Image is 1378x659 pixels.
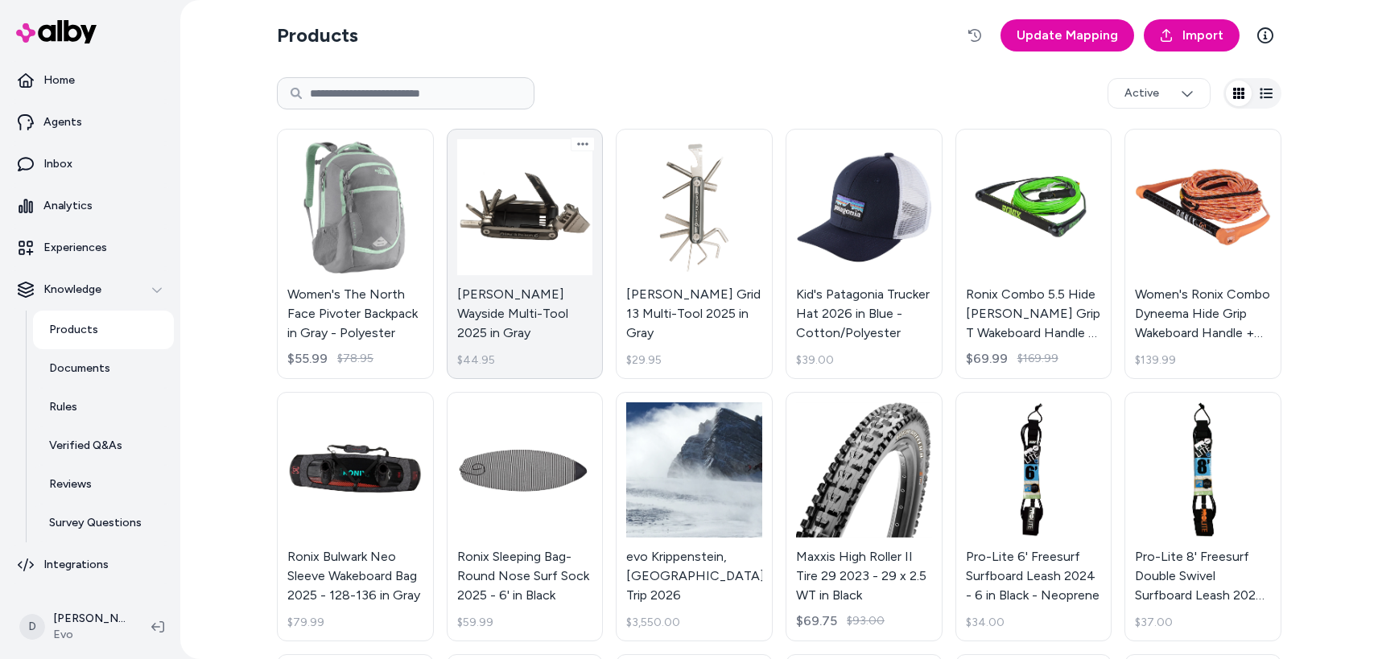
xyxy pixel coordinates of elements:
[1144,19,1240,51] a: Import
[33,388,174,426] a: Rules
[616,392,773,642] a: evo Krippenstein, Austria Trip 2026evo Krippenstein, [GEOGRAPHIC_DATA] Trip 2026$3,550.00
[1124,129,1281,379] a: Women's Ronix Combo Dyneema Hide Grip Wakeboard Handle + 70 ft Mainline 2025 in OrangeWomen's Ron...
[49,515,142,531] p: Survey Questions
[33,426,174,465] a: Verified Q&As
[43,557,109,573] p: Integrations
[955,129,1112,379] a: Ronix Combo 5.5 Hide Stich Grip T Wakeboard Handle + 80 ft Mainline 2023 in GreenRonix Combo 5.5 ...
[53,611,126,627] p: [PERSON_NAME]
[1124,392,1281,642] a: Pro-Lite 8' Freesurf Double Swivel Surfboard Leash 2024 - 8 in Black - NeoprenePro-Lite 8' Freesu...
[49,476,92,492] p: Reviews
[33,504,174,542] a: Survey Questions
[6,270,174,309] button: Knowledge
[49,399,77,415] p: Rules
[6,103,174,142] a: Agents
[277,392,434,642] a: Ronix Bulwark Neo Sleeve Wakeboard Bag 2025 - 128-136 in GrayRonix Bulwark Neo Sleeve Wakeboard B...
[1017,26,1118,45] span: Update Mapping
[10,601,138,653] button: D[PERSON_NAME]Evo
[33,465,174,504] a: Reviews
[277,129,434,379] a: Women's The North Face Pivoter Backpack in Gray - PolyesterWomen's The North Face Pivoter Backpac...
[277,23,358,48] h2: Products
[43,114,82,130] p: Agents
[49,322,98,338] p: Products
[43,72,75,89] p: Home
[786,392,943,642] a: Maxxis High Roller II Tire 29 2023 - 29 x 2.5 WT in BlackMaxxis High Roller II Tire 29 2023 - 29 ...
[43,156,72,172] p: Inbox
[447,129,604,379] a: Blackburn Wayside Multi-Tool 2025 in Gray[PERSON_NAME] Wayside Multi-Tool 2025 in Gray$44.95
[19,614,45,640] span: D
[43,198,93,214] p: Analytics
[49,360,110,377] p: Documents
[786,129,943,379] a: Kid's Patagonia Trucker Hat 2026 in Blue - Cotton/PolyesterKid's Patagonia Trucker Hat 2026 in Bl...
[6,61,174,100] a: Home
[616,129,773,379] a: Blackburn Grid 13 Multi-Tool 2025 in Gray[PERSON_NAME] Grid 13 Multi-Tool 2025 in Gray$29.95
[6,187,174,225] a: Analytics
[33,349,174,388] a: Documents
[53,627,126,643] span: Evo
[49,438,122,454] p: Verified Q&As
[1182,26,1223,45] span: Import
[447,392,604,642] a: Ronix Sleeping Bag- Round Nose Surf Sock 2025 - 6' in BlackRonix Sleeping Bag- Round Nose Surf So...
[955,392,1112,642] a: Pro-Lite 6' Freesurf Surfboard Leash 2024 - 6 in Black - NeoprenePro-Lite 6' Freesurf Surfboard L...
[1000,19,1134,51] a: Update Mapping
[6,546,174,584] a: Integrations
[1108,78,1211,109] button: Active
[6,229,174,267] a: Experiences
[33,311,174,349] a: Products
[43,282,101,298] p: Knowledge
[43,240,107,256] p: Experiences
[6,145,174,183] a: Inbox
[16,20,97,43] img: alby Logo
